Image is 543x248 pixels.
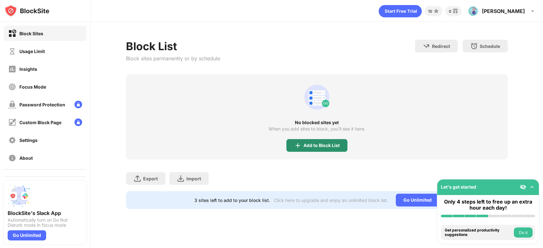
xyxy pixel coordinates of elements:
[8,118,16,126] img: customize-block-page-off.svg
[8,65,16,73] img: insights-off.svg
[19,137,38,143] div: Settings
[379,5,422,17] div: animation
[194,198,270,203] div: 3 sites left to add to your block list.
[432,44,450,49] div: Redirect
[8,210,83,216] div: BlockSite's Slack App
[274,198,388,203] div: Click here to upgrade and enjoy an unlimited block list.
[126,40,220,53] div: Block List
[8,154,16,162] img: about-off.svg
[19,49,45,54] div: Usage Limit
[8,230,46,240] div: Go Unlimited
[143,176,158,181] div: Export
[8,47,16,55] img: time-usage-off.svg
[8,83,16,91] img: focus-off.svg
[19,120,61,125] div: Custom Block Page
[514,227,533,238] button: Do it
[19,155,33,161] div: About
[445,228,512,237] div: Get personalized productivity suggestions
[432,7,440,15] img: points-small.svg
[451,7,459,15] img: reward-small.svg
[74,101,82,108] img: lock-menu.svg
[480,44,500,49] div: Schedule
[8,30,16,37] img: block-on.svg
[186,176,201,181] div: Import
[8,184,31,207] img: push-slack.svg
[529,184,535,190] img: omni-setup-toggle.svg
[396,194,439,206] div: Go Unlimited
[8,136,16,144] img: settings-off.svg
[126,120,508,125] div: No blocked sites yet
[126,55,220,62] div: Block sites permanently or by schedule
[19,84,46,90] div: Focus Mode
[19,102,65,107] div: Password Protection
[428,9,432,14] div: 10
[302,82,332,112] div: animation
[482,8,525,14] div: [PERSON_NAME]
[449,9,451,14] div: 0
[8,101,16,109] img: password-protection-off.svg
[303,143,340,148] div: Add to Block List
[441,184,476,190] div: Let's get started
[268,126,365,131] div: When you add sites to block, you’ll see it here.
[8,218,83,228] div: Automatically turn on Do Not Disturb mode in focus mode
[4,4,49,17] img: logo-blocksite.svg
[74,118,82,126] img: lock-menu.svg
[520,184,526,190] img: eye-not-visible.svg
[19,31,43,36] div: Block Sites
[441,199,535,211] div: Only 4 steps left to free up an extra hour each day!
[468,6,478,16] img: ACg8ocJtGSlaQKwFQnryNInD2D50iD6PTWBfS7mTLhZGX3f25nC-THE=s96-c
[19,66,37,72] div: Insights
